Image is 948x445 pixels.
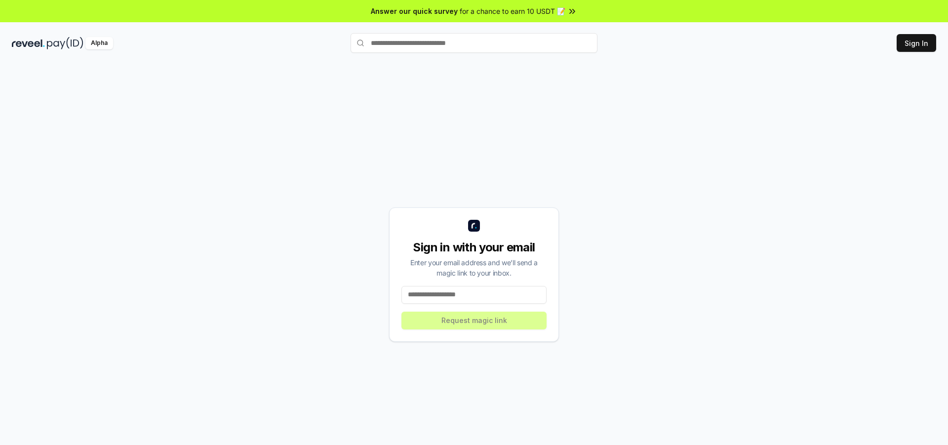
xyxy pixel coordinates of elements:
span: Answer our quick survey [371,6,458,16]
div: Enter your email address and we’ll send a magic link to your inbox. [401,257,547,278]
img: pay_id [47,37,83,49]
div: Alpha [85,37,113,49]
span: for a chance to earn 10 USDT 📝 [460,6,565,16]
img: reveel_dark [12,37,45,49]
img: logo_small [468,220,480,232]
button: Sign In [897,34,936,52]
div: Sign in with your email [401,240,547,255]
